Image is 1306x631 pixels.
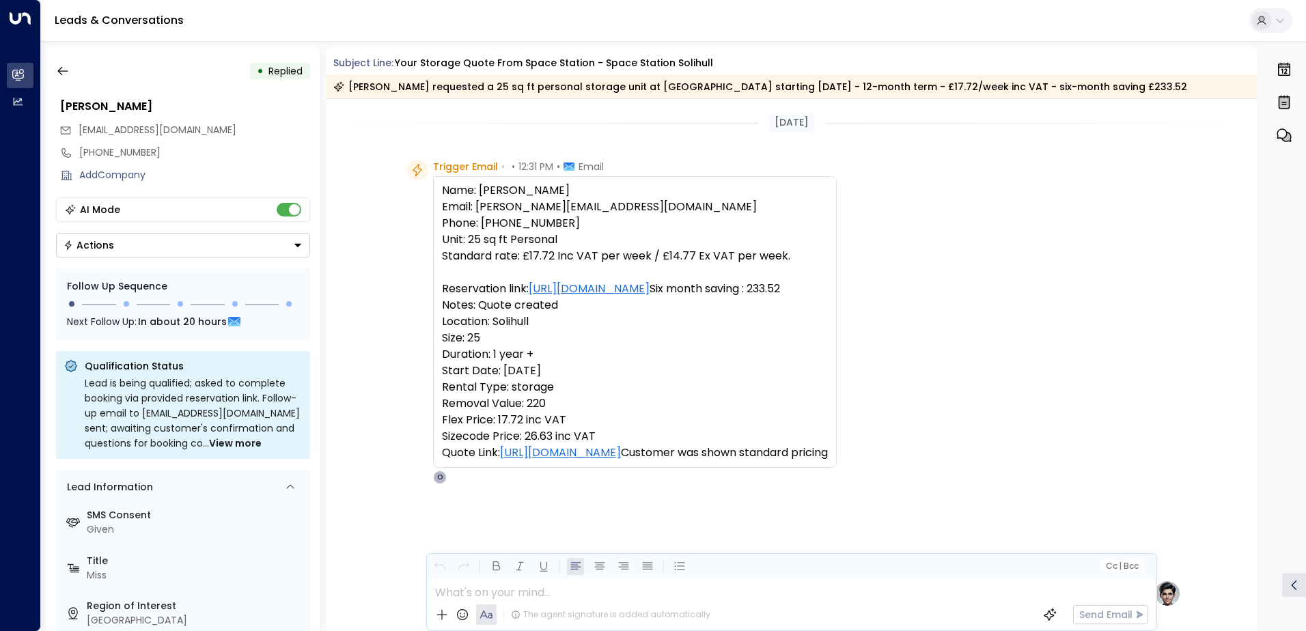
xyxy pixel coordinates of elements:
[1105,561,1138,571] span: Cc Bcc
[511,608,710,621] div: The agent signature is added automatically
[87,568,305,583] div: Miss
[87,599,305,613] label: Region of Interest
[333,56,393,70] span: Subject Line:
[209,436,262,451] span: View more
[442,182,828,461] pre: Name: [PERSON_NAME] Email: [PERSON_NAME][EMAIL_ADDRESS][DOMAIN_NAME] Phone: [PHONE_NUMBER] Unit: ...
[62,480,153,494] div: Lead Information
[138,314,227,329] span: In about 20 hours
[433,160,498,173] span: Trigger Email
[64,239,114,251] div: Actions
[1119,561,1122,571] span: |
[257,59,264,83] div: •
[433,471,447,484] div: O
[1154,580,1181,607] img: profile-logo.png
[67,279,299,294] div: Follow Up Sequence
[85,359,302,373] p: Qualification Status
[56,233,310,257] button: Actions
[431,558,448,575] button: Undo
[80,203,120,216] div: AI Mode
[60,98,310,115] div: [PERSON_NAME]
[769,113,814,132] div: [DATE]
[56,233,310,257] div: Button group with a nested menu
[79,168,310,182] div: AddCompany
[557,160,560,173] span: •
[579,160,604,173] span: Email
[55,12,184,28] a: Leads & Conversations
[518,160,553,173] span: 12:31 PM
[395,56,713,70] div: Your storage quote from Space Station - Space Station Solihull
[1100,560,1143,573] button: Cc|Bcc
[79,145,310,160] div: [PHONE_NUMBER]
[79,123,236,137] span: [EMAIL_ADDRESS][DOMAIN_NAME]
[67,314,299,329] div: Next Follow Up:
[333,80,1187,94] div: [PERSON_NAME] requested a 25 sq ft personal storage unit at [GEOGRAPHIC_DATA] starting [DATE] - 1...
[87,522,305,537] div: Given
[87,554,305,568] label: Title
[500,445,621,461] a: [URL][DOMAIN_NAME]
[87,508,305,522] label: SMS Consent
[512,160,515,173] span: •
[501,160,505,173] span: •
[85,376,302,451] div: Lead is being qualified; asked to complete booking via provided reservation link. Follow-up email...
[455,558,472,575] button: Redo
[529,281,650,297] a: [URL][DOMAIN_NAME]
[268,64,303,78] span: Replied
[87,613,305,628] div: [GEOGRAPHIC_DATA]
[79,123,236,137] span: anniegouldsworthy@gmail.com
